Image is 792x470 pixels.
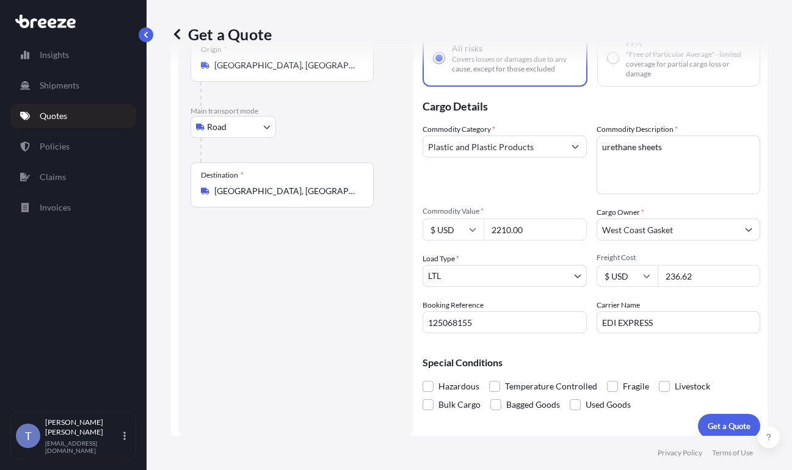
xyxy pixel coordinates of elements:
p: [PERSON_NAME] [PERSON_NAME] [45,418,121,437]
label: Booking Reference [423,299,484,311]
input: Full name [597,219,738,240]
span: Bagged Goods [506,396,560,414]
a: Quotes [10,104,136,128]
div: Destination [201,170,244,180]
input: Destination [214,185,358,197]
p: Get a Quote [708,420,750,432]
p: Cargo Details [423,87,760,123]
p: Get a Quote [171,24,272,44]
span: Livestock [675,377,710,396]
span: Fragile [623,377,649,396]
span: Road [207,121,227,133]
a: Insights [10,43,136,67]
span: Temperature Controlled [505,377,597,396]
p: [EMAIL_ADDRESS][DOMAIN_NAME] [45,439,121,454]
span: Commodity Value [423,206,587,216]
button: Show suggestions [564,136,586,157]
a: Privacy Policy [658,448,702,458]
label: Cargo Owner [597,206,644,219]
input: Your internal reference [423,311,587,333]
span: Freight Cost [597,253,761,262]
input: Select a commodity type [423,136,564,157]
p: Claims [40,171,66,183]
a: Shipments [10,73,136,98]
button: Get a Quote [698,414,760,438]
p: Policies [40,140,70,153]
p: Special Conditions [423,358,760,367]
span: LTL [428,270,441,282]
p: Insights [40,49,69,61]
span: Bulk Cargo [438,396,481,414]
button: Show suggestions [738,219,760,240]
button: Select transport [191,116,276,138]
label: Carrier Name [597,299,640,311]
span: Load Type [423,253,459,265]
p: Invoices [40,201,71,214]
label: Commodity Description [597,123,678,136]
p: Shipments [40,79,79,92]
input: Enter amount [658,265,761,287]
p: Quotes [40,110,67,122]
a: Claims [10,165,136,189]
input: Enter name [597,311,761,333]
input: Type amount [484,219,587,240]
span: Used Goods [586,396,631,414]
a: Invoices [10,195,136,220]
p: Main transport mode [191,106,401,116]
a: Terms of Use [712,448,753,458]
label: Commodity Category [423,123,495,136]
span: Hazardous [438,377,479,396]
span: T [25,430,32,442]
button: LTL [423,265,587,287]
a: Policies [10,134,136,159]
